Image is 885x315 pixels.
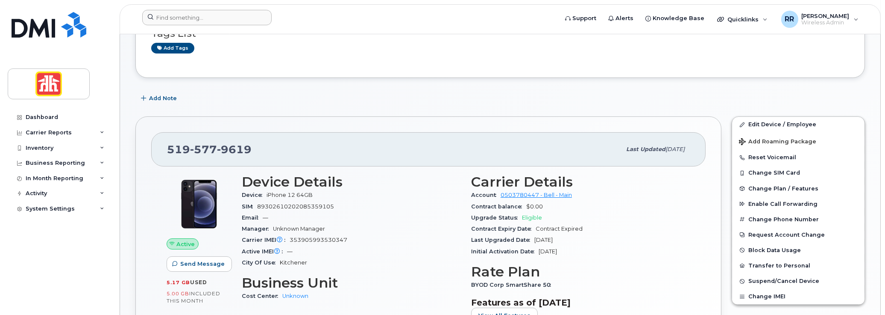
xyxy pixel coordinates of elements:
[290,237,347,243] span: 353905993530347
[471,248,539,255] span: Initial Activation Date
[142,10,272,25] input: Find something...
[501,192,572,198] a: 0503780447 - Bell - Main
[665,146,685,152] span: [DATE]
[471,297,690,308] h3: Features as of [DATE]
[471,264,690,279] h3: Rate Plan
[471,237,534,243] span: Last Upgraded Date
[242,293,282,299] span: Cost Center
[802,19,850,26] span: Wireless Admin
[242,259,280,266] span: City Of Use
[536,226,583,232] span: Contract Expired
[135,91,184,106] button: Add Note
[167,143,252,156] span: 519
[263,214,268,221] span: —
[732,165,864,181] button: Change SIM Card
[173,178,225,230] img: iPhone_12.jpg
[242,203,257,210] span: SIM
[732,150,864,165] button: Reset Voicemail
[167,290,220,304] span: included this month
[522,214,542,221] span: Eligible
[273,226,325,232] span: Unknown Manager
[732,132,864,150] button: Add Roaming Package
[802,12,850,19] span: [PERSON_NAME]
[748,185,818,192] span: Change Plan / Features
[217,143,252,156] span: 9619
[732,289,864,304] button: Change IMEI
[242,248,287,255] span: Active IMEI
[471,214,522,221] span: Upgrade Status
[471,282,555,288] span: BYOD Corp SmartShare 50
[167,256,232,272] button: Send Message
[732,212,864,227] button: Change Phone Number
[785,14,794,24] span: RR
[572,14,596,23] span: Support
[151,43,194,53] a: Add tags
[732,258,864,273] button: Transfer to Personal
[639,10,710,27] a: Knowledge Base
[167,291,189,297] span: 5.00 GB
[242,214,263,221] span: Email
[732,117,864,132] a: Edit Device / Employee
[732,243,864,258] button: Block Data Usage
[180,260,225,268] span: Send Message
[471,226,536,232] span: Contract Expiry Date
[280,259,307,266] span: Kitchener
[176,240,195,248] span: Active
[167,279,190,285] span: 5.17 GB
[471,203,526,210] span: Contract balance
[471,174,690,190] h3: Carrier Details
[190,143,217,156] span: 577
[534,237,553,243] span: [DATE]
[732,273,864,289] button: Suspend/Cancel Device
[732,227,864,243] button: Request Account Change
[615,14,633,23] span: Alerts
[732,196,864,212] button: Enable Call Forwarding
[626,146,665,152] span: Last updated
[602,10,639,27] a: Alerts
[282,293,308,299] a: Unknown
[711,11,774,28] div: Quicklinks
[653,14,704,23] span: Knowledge Base
[727,16,759,23] span: Quicklinks
[242,192,267,198] span: Device
[149,94,177,102] span: Add Note
[526,203,543,210] span: $0.00
[242,174,461,190] h3: Device Details
[748,201,818,207] span: Enable Call Forwarding
[151,28,849,39] h3: Tags List
[775,11,864,28] div: Rose Reed
[257,203,334,210] span: 89302610202085359105
[242,237,290,243] span: Carrier IMEI
[739,138,816,146] span: Add Roaming Package
[748,278,819,285] span: Suspend/Cancel Device
[242,226,273,232] span: Manager
[559,10,602,27] a: Support
[190,279,207,285] span: used
[539,248,557,255] span: [DATE]
[287,248,293,255] span: —
[242,275,461,291] h3: Business Unit
[267,192,313,198] span: iPhone 12 64GB
[471,192,501,198] span: Account
[732,181,864,196] button: Change Plan / Features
